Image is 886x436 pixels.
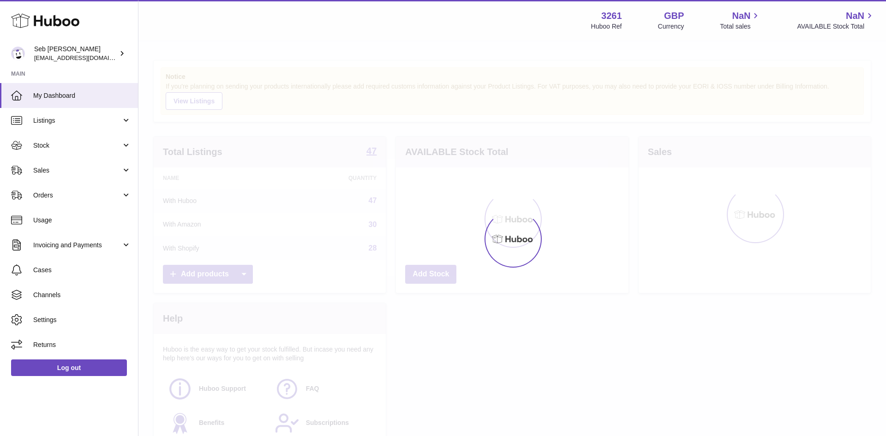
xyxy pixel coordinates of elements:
span: Sales [33,166,121,175]
span: Orders [33,191,121,200]
span: Channels [33,291,131,299]
span: AVAILABLE Stock Total [797,22,875,31]
span: Returns [33,340,131,349]
strong: GBP [664,10,684,22]
span: Cases [33,266,131,275]
strong: 3261 [601,10,622,22]
span: NaN [732,10,750,22]
div: Huboo Ref [591,22,622,31]
span: Usage [33,216,131,225]
a: NaN AVAILABLE Stock Total [797,10,875,31]
a: Log out [11,359,127,376]
span: Settings [33,316,131,324]
img: internalAdmin-3261@internal.huboo.com [11,47,25,60]
span: [EMAIL_ADDRESS][DOMAIN_NAME] [34,54,136,61]
span: Stock [33,141,121,150]
span: My Dashboard [33,91,131,100]
div: Seb [PERSON_NAME] [34,45,117,62]
span: Invoicing and Payments [33,241,121,250]
span: Listings [33,116,121,125]
span: NaN [846,10,864,22]
span: Total sales [720,22,761,31]
a: NaN Total sales [720,10,761,31]
div: Currency [658,22,684,31]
